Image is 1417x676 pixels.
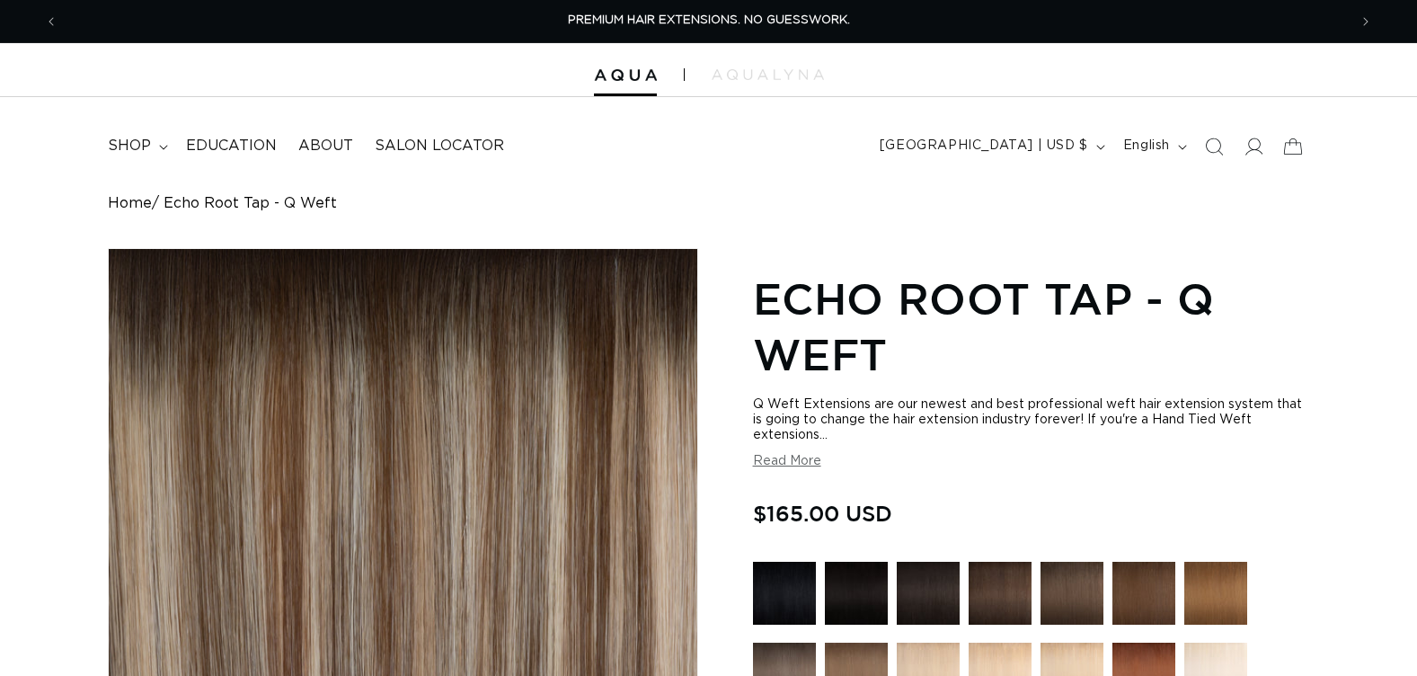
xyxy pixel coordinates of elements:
img: 6 Light Brown - Q Weft [1184,562,1247,625]
button: [GEOGRAPHIC_DATA] | USD $ [869,129,1112,164]
button: English [1112,129,1194,164]
h1: Echo Root Tap - Q Weft [753,271,1309,383]
a: 6 Light Brown - Q Weft [1184,562,1247,634]
span: English [1123,137,1170,156]
a: 1 Black - Q Weft [753,562,816,634]
a: 4 Medium Brown - Q Weft [1112,562,1175,634]
a: 2 Dark Brown - Q Weft [969,562,1032,634]
span: shop [108,137,151,156]
a: 1N Natural Black - Q Weft [825,562,888,634]
a: About [288,126,364,166]
summary: shop [97,126,175,166]
div: Q Weft Extensions are our newest and best professional weft hair extension system that is going t... [753,397,1309,443]
img: 4AB Medium Ash Brown - Q Weft [1041,562,1103,625]
img: 4 Medium Brown - Q Weft [1112,562,1175,625]
img: 1 Black - Q Weft [753,562,816,625]
img: aqualyna.com [712,69,824,80]
img: 2 Dark Brown - Q Weft [969,562,1032,625]
span: [GEOGRAPHIC_DATA] | USD $ [880,137,1088,156]
span: About [298,137,353,156]
a: 4AB Medium Ash Brown - Q Weft [1041,562,1103,634]
span: Education [186,137,277,156]
a: 1B Soft Black - Q Weft [897,562,960,634]
button: Next announcement [1346,4,1386,39]
a: Education [175,126,288,166]
summary: Search [1194,127,1234,166]
button: Previous announcement [31,4,71,39]
img: 1B Soft Black - Q Weft [897,562,960,625]
span: PREMIUM HAIR EXTENSIONS. NO GUESSWORK. [568,14,850,26]
a: Home [108,195,152,212]
span: Salon Locator [375,137,504,156]
span: $165.00 USD [753,496,892,530]
span: Echo Root Tap - Q Weft [164,195,337,212]
nav: breadcrumbs [108,195,1309,212]
button: Read More [753,454,821,469]
img: Aqua Hair Extensions [594,69,657,82]
a: Salon Locator [364,126,515,166]
img: 1N Natural Black - Q Weft [825,562,888,625]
